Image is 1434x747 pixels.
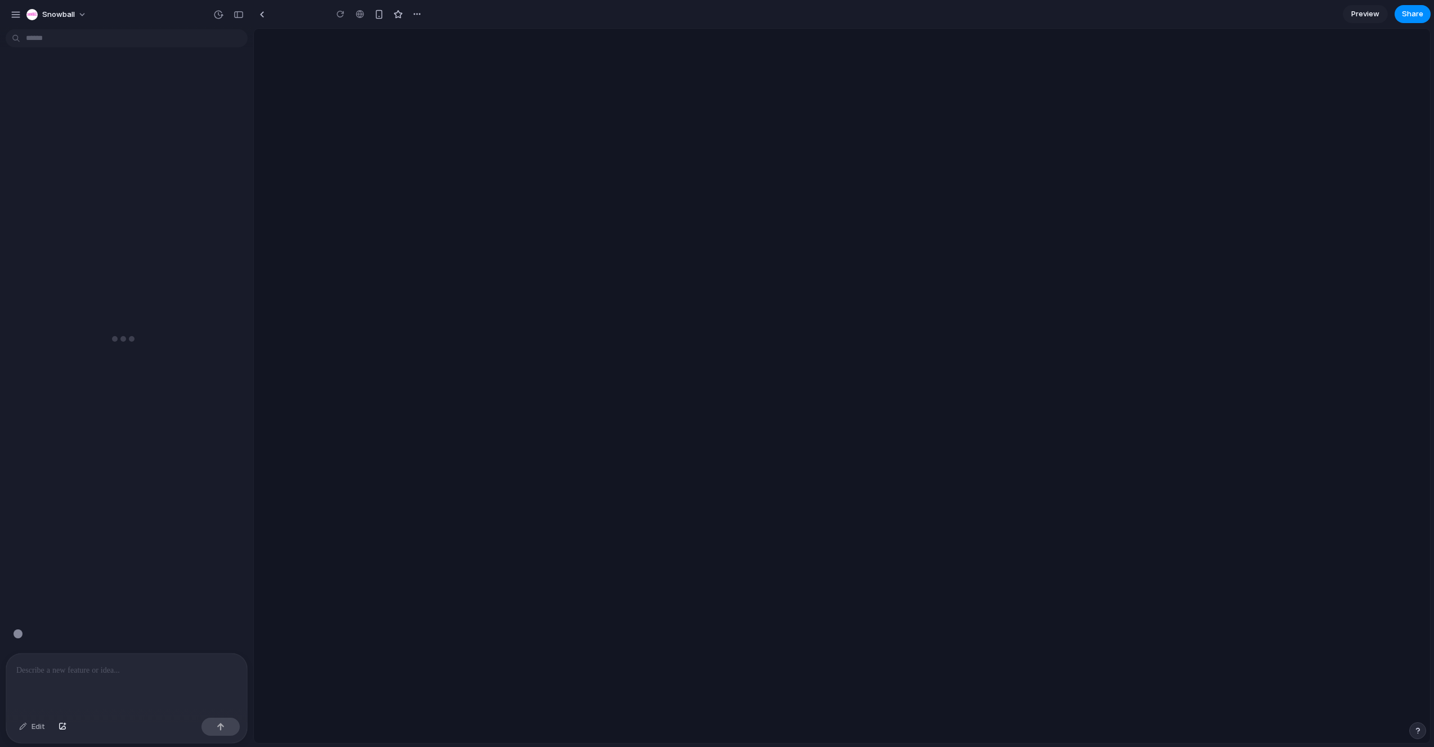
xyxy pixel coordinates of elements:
[1402,8,1423,20] span: Share
[1343,5,1388,23] a: Preview
[42,9,75,20] span: Snowball
[1351,8,1379,20] span: Preview
[1395,5,1431,23] button: Share
[22,6,92,24] button: Snowball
